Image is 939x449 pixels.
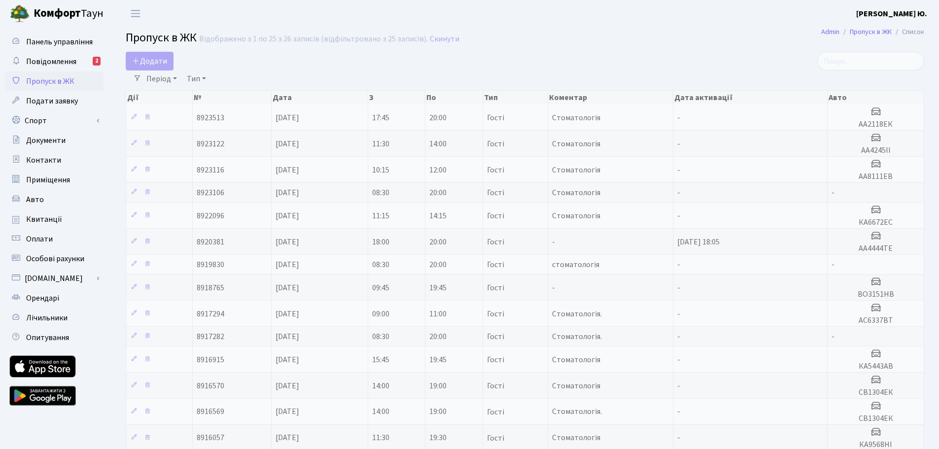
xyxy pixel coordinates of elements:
[26,332,69,343] span: Опитування
[26,214,62,225] span: Квитанції
[832,331,835,342] span: -
[677,407,680,417] span: -
[26,312,68,323] span: Лічильники
[5,71,104,91] a: Пропуск в ЖК
[677,309,680,319] span: -
[429,407,447,417] span: 19:00
[26,194,44,205] span: Авто
[197,165,224,175] span: 8923116
[552,331,602,342] span: Стоматологія.
[197,380,224,391] span: 8916570
[372,282,389,293] span: 09:45
[372,380,389,391] span: 14:00
[548,91,673,104] th: Коментар
[372,354,389,365] span: 15:45
[126,29,197,46] span: Пропуск в ЖК
[26,155,61,166] span: Контакти
[197,187,224,198] span: 8923106
[806,22,939,42] nav: breadcrumb
[677,331,680,342] span: -
[552,354,600,365] span: Стоматологія
[197,309,224,319] span: 8917294
[673,91,828,104] th: Дата активації
[832,172,920,181] h5: АА8111ЕВ
[429,138,447,149] span: 14:00
[677,259,680,270] span: -
[183,70,210,87] a: Тип
[5,328,104,347] a: Опитування
[487,212,504,220] span: Гості
[483,91,548,104] th: Тип
[372,433,389,444] span: 11:30
[372,138,389,149] span: 11:30
[5,209,104,229] a: Квитанції
[828,91,924,104] th: Авто
[197,354,224,365] span: 8916915
[276,282,299,293] span: [DATE]
[372,331,389,342] span: 08:30
[429,187,447,198] span: 20:00
[197,259,224,270] span: 8919830
[26,253,84,264] span: Особові рахунки
[487,356,504,364] span: Гості
[26,56,76,67] span: Повідомлення
[856,8,927,19] b: [PERSON_NAME] Ю.
[429,380,447,391] span: 19:00
[552,138,600,149] span: Стоматологія
[429,165,447,175] span: 12:00
[5,229,104,249] a: Оплати
[197,210,224,221] span: 8922096
[276,407,299,417] span: [DATE]
[552,282,555,293] span: -
[832,218,920,227] h5: КА6672ЕС
[372,210,389,221] span: 11:15
[123,5,148,22] button: Переключити навігацію
[487,434,504,442] span: Гості
[832,290,920,299] h5: ВО3151НВ
[372,259,389,270] span: 08:30
[856,8,927,20] a: [PERSON_NAME] Ю.
[276,331,299,342] span: [DATE]
[429,112,447,123] span: 20:00
[487,140,504,148] span: Гості
[677,112,680,123] span: -
[93,57,101,66] div: 2
[487,189,504,197] span: Гості
[5,190,104,209] a: Авто
[5,249,104,269] a: Особові рахунки
[372,407,389,417] span: 14:00
[5,269,104,288] a: [DOMAIN_NAME]
[832,259,835,270] span: -
[276,165,299,175] span: [DATE]
[126,91,193,104] th: Дії
[832,146,920,155] h5: AA4245II
[677,187,680,198] span: -
[197,407,224,417] span: 8916569
[197,138,224,149] span: 8923122
[487,333,504,341] span: Гості
[5,111,104,131] a: Спорт
[832,362,920,371] h5: КА5443АВ
[26,135,66,146] span: Документи
[429,354,447,365] span: 19:45
[26,96,78,106] span: Подати заявку
[552,165,600,175] span: Стоматологія
[677,165,680,175] span: -
[372,112,389,123] span: 17:45
[5,150,104,170] a: Контакти
[276,237,299,247] span: [DATE]
[677,282,680,293] span: -
[5,91,104,111] a: Подати заявку
[26,36,93,47] span: Панель управління
[487,310,504,318] span: Гості
[677,237,720,247] span: [DATE] 18:05
[487,284,504,292] span: Гості
[5,288,104,308] a: Орендарі
[197,112,224,123] span: 8923513
[197,433,224,444] span: 8916057
[552,210,600,221] span: Стоматологія
[5,170,104,190] a: Приміщення
[552,259,599,270] span: стоматологія
[487,261,504,269] span: Гості
[26,76,74,87] span: Пропуск в ЖК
